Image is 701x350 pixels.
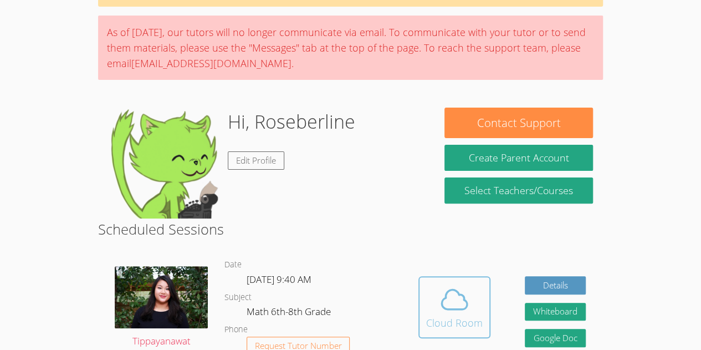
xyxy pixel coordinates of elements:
dt: Date [224,258,242,272]
img: default.png [108,108,219,219]
a: Select Teachers/Courses [444,177,592,204]
h1: Hi, Roseberline [228,108,355,136]
span: [DATE] 9:40 AM [247,273,311,286]
button: Whiteboard [525,303,586,321]
a: Edit Profile [228,151,284,170]
dt: Phone [224,323,248,337]
span: Request Tutor Number [255,342,342,350]
div: Cloud Room [426,315,483,331]
a: Details [525,276,586,295]
button: Cloud Room [418,276,490,338]
button: Contact Support [444,108,592,138]
h2: Scheduled Sessions [98,219,603,240]
button: Create Parent Account [444,145,592,171]
dt: Subject [224,291,252,305]
a: Google Doc [525,329,586,347]
div: As of [DATE], our tutors will no longer communicate via email. To communicate with your tutor or ... [98,16,603,80]
img: IMG_0561.jpeg [115,266,208,328]
dd: Math 6th-8th Grade [247,304,333,323]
